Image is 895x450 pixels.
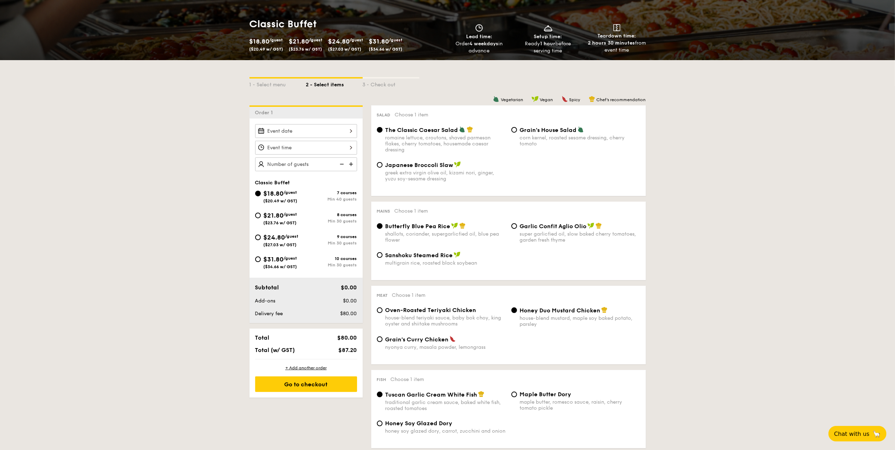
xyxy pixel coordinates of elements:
span: 🦙 [872,430,881,438]
span: Oven-Roasted Teriyaki Chicken [385,307,476,313]
span: $31.80 [369,37,389,45]
span: Lead time: [466,34,492,40]
div: 1 - Select menu [249,79,306,88]
span: /guest [284,190,297,195]
input: Garlic Confit Aglio Oliosuper garlicfied oil, slow baked cherry tomatoes, garden fresh thyme [511,223,517,229]
span: /guest [284,212,297,217]
input: Japanese Broccoli Slawgreek extra virgin olive oil, kizami nori, ginger, yuzu soy-sesame dressing [377,162,383,168]
img: icon-chef-hat.a58ddaea.svg [459,223,466,229]
span: Total [255,334,270,341]
span: ($20.49 w/ GST) [249,47,283,52]
span: Honey Soy Glazed Dory [385,420,453,427]
span: Maple Butter Dory [520,391,572,398]
img: icon-vegan.f8ff3823.svg [454,161,461,168]
span: Classic Buffet [255,180,290,186]
div: 7 courses [306,190,357,195]
span: $80.00 [340,311,357,317]
img: icon-vegan.f8ff3823.svg [587,223,595,229]
div: 2 - Select items [306,79,363,88]
span: Vegetarian [501,97,523,102]
span: $87.20 [338,347,357,353]
img: icon-vegan.f8ff3823.svg [451,223,458,229]
div: Min 30 guests [306,219,357,224]
input: $21.80/guest($23.76 w/ GST)8 coursesMin 30 guests [255,213,261,218]
div: 8 courses [306,212,357,217]
input: Grain's House Saladcorn kernel, roasted sesame dressing, cherry tomato [511,127,517,133]
span: /guest [389,37,403,42]
span: Delivery fee [255,311,283,317]
img: icon-clock.2db775ea.svg [474,24,484,32]
span: Choose 1 item [391,376,424,382]
input: Grain's Curry Chickennyonya curry, masala powder, lemongrass [377,336,383,342]
input: The Classic Caesar Saladromaine lettuce, croutons, shaved parmesan flakes, cherry tomatoes, house... [377,127,383,133]
img: icon-chef-hat.a58ddaea.svg [467,126,473,133]
span: /guest [285,234,299,239]
div: honey soy glazed dory, carrot, zucchini and onion [385,428,506,434]
span: Spicy [569,97,580,102]
h1: Classic Buffet [249,18,445,30]
span: /guest [350,37,363,42]
span: $21.80 [289,37,309,45]
span: Mains [377,209,390,214]
img: icon-spicy.37a8142b.svg [562,96,568,102]
img: icon-teardown.65201eee.svg [613,24,620,31]
input: $18.80/guest($20.49 w/ GST)7 coursesMin 40 guests [255,191,261,196]
div: greek extra virgin olive oil, kizami nori, ginger, yuzu soy-sesame dressing [385,170,506,182]
div: house-blend mustard, maple soy baked potato, parsley [520,315,640,327]
span: Chat with us [834,431,870,437]
span: /guest [284,256,297,261]
span: $24.80 [264,233,285,241]
span: ($23.76 w/ GST) [289,47,322,52]
span: Grain's Curry Chicken [385,336,449,343]
span: $0.00 [341,284,357,291]
span: Total (w/ GST) [255,347,295,353]
span: ($34.66 w/ GST) [264,264,297,269]
span: Butterfly Blue Pea Rice [385,223,451,230]
span: Add-ons [255,298,276,304]
span: Meat [377,293,388,298]
input: $31.80/guest($34.66 w/ GST)10 coursesMin 30 guests [255,256,261,262]
div: shallots, coriander, supergarlicfied oil, blue pea flower [385,231,506,243]
span: Choose 1 item [395,208,428,214]
input: Event time [255,141,357,155]
span: Chef's recommendation [597,97,646,102]
strong: 4 weekdays [469,41,498,47]
span: $21.80 [264,212,284,219]
span: ($34.66 w/ GST) [369,47,403,52]
span: $18.80 [264,190,284,197]
img: icon-chef-hat.a58ddaea.svg [478,391,484,397]
input: Tuscan Garlic Cream White Fishtraditional garlic cream sauce, baked white fish, roasted tomatoes [377,392,383,397]
input: Honey Soy Glazed Doryhoney soy glazed dory, carrot, zucchini and onion [377,421,383,426]
img: icon-vegan.f8ff3823.svg [454,252,461,258]
div: Min 30 guests [306,241,357,246]
div: multigrain rice, roasted black soybean [385,260,506,266]
span: Subtotal [255,284,279,291]
div: maple butter, romesco sauce, raisin, cherry tomato pickle [520,399,640,411]
span: $0.00 [343,298,357,304]
input: Butterfly Blue Pea Riceshallots, coriander, supergarlicfied oil, blue pea flower [377,223,383,229]
div: house-blend teriyaki sauce, baby bok choy, king oyster and shiitake mushrooms [385,315,506,327]
div: 3 - Check out [363,79,419,88]
span: $24.80 [328,37,350,45]
input: Sanshoku Steamed Ricemultigrain rice, roasted black soybean [377,252,383,258]
img: icon-vegetarian.fe4039eb.svg [578,126,584,133]
div: Go to checkout [255,376,357,392]
span: /guest [270,37,283,42]
div: + Add another order [255,365,357,371]
div: nyonya curry, masala powder, lemongrass [385,344,506,350]
div: Min 30 guests [306,262,357,267]
span: $18.80 [249,37,270,45]
span: /guest [309,37,323,42]
span: Salad [377,112,391,117]
img: icon-reduce.1d2dbef1.svg [336,157,346,171]
span: Sanshoku Steamed Rice [385,252,453,259]
img: icon-vegetarian.fe4039eb.svg [493,96,499,102]
button: Chat with us🦙 [828,426,887,442]
span: Teardown time: [598,33,636,39]
span: $80.00 [337,334,357,341]
input: Oven-Roasted Teriyaki Chickenhouse-blend teriyaki sauce, baby bok choy, king oyster and shiitake ... [377,307,383,313]
img: icon-chef-hat.a58ddaea.svg [601,307,608,313]
img: icon-chef-hat.a58ddaea.svg [596,223,602,229]
span: Tuscan Garlic Cream White Fish [385,391,477,398]
span: Vegan [540,97,553,102]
